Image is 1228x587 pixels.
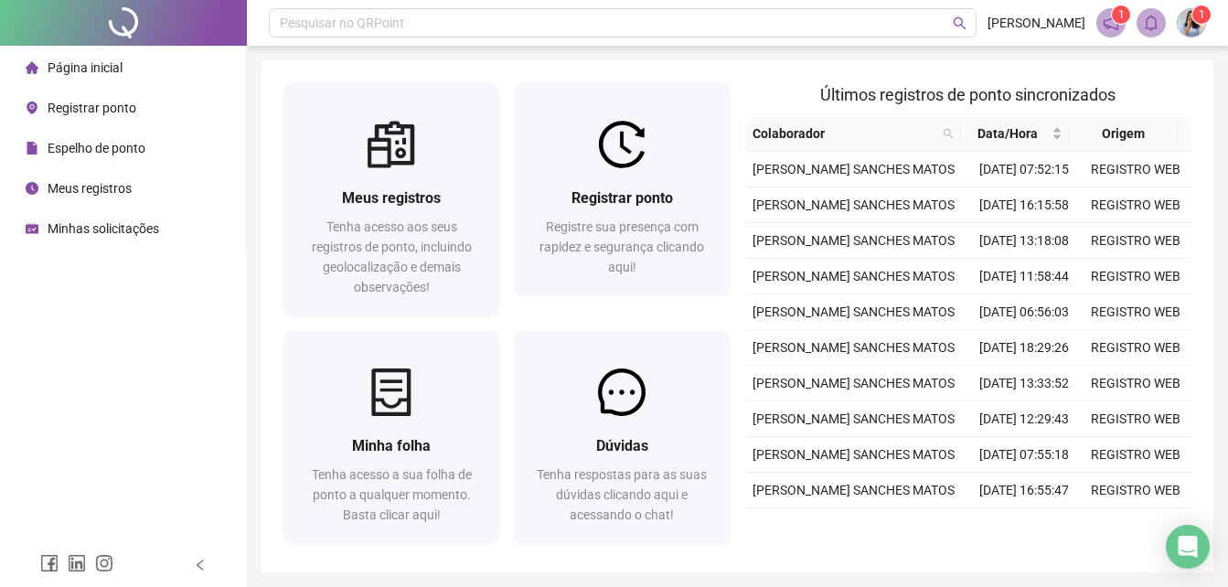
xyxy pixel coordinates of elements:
[283,330,499,543] a: Minha folhaTenha acesso a sua folha de ponto a qualquer momento. Basta clicar aqui!
[1080,508,1191,544] td: REGISTRO WEB
[968,366,1080,401] td: [DATE] 13:33:52
[753,483,955,497] span: [PERSON_NAME] SANCHES MATOS
[571,189,673,207] span: Registrar ponto
[968,473,1080,508] td: [DATE] 16:55:47
[753,304,955,319] span: [PERSON_NAME] SANCHES MATOS
[514,82,730,295] a: Registrar pontoRegistre sua presença com rapidez e segurança clicando aqui!
[968,123,1047,144] span: Data/Hora
[48,181,132,196] span: Meus registros
[1143,15,1159,31] span: bell
[753,447,955,462] span: [PERSON_NAME] SANCHES MATOS
[961,116,1069,152] th: Data/Hora
[939,120,957,147] span: search
[352,437,431,454] span: Minha folha
[1103,15,1119,31] span: notification
[514,330,730,543] a: DúvidasTenha respostas para as suas dúvidas clicando aqui e acessando o chat!
[48,101,136,115] span: Registrar ponto
[26,182,38,195] span: clock-circle
[968,401,1080,437] td: [DATE] 12:29:43
[342,189,441,207] span: Meus registros
[26,222,38,235] span: schedule
[1080,294,1191,330] td: REGISTRO WEB
[753,123,936,144] span: Colaborador
[1166,525,1210,569] div: Open Intercom Messenger
[1192,5,1211,24] sup: Atualize o seu contato no menu Meus Dados
[968,437,1080,473] td: [DATE] 07:55:18
[1178,9,1205,37] img: 88055
[1118,8,1125,21] span: 1
[968,330,1080,366] td: [DATE] 18:29:26
[753,197,955,212] span: [PERSON_NAME] SANCHES MATOS
[1080,437,1191,473] td: REGISTRO WEB
[968,152,1080,187] td: [DATE] 07:52:15
[539,219,704,274] span: Registre sua presença com rapidez e segurança clicando aqui!
[48,221,159,236] span: Minhas solicitações
[68,554,86,572] span: linkedin
[95,554,113,572] span: instagram
[48,60,123,75] span: Página inicial
[1112,5,1130,24] sup: 1
[968,187,1080,223] td: [DATE] 16:15:58
[537,467,707,522] span: Tenha respostas para as suas dúvidas clicando aqui e acessando o chat!
[26,61,38,74] span: home
[1080,401,1191,437] td: REGISTRO WEB
[283,82,499,315] a: Meus registrosTenha acesso aos seus registros de ponto, incluindo geolocalização e demais observa...
[1080,330,1191,366] td: REGISTRO WEB
[596,437,648,454] span: Dúvidas
[1080,223,1191,259] td: REGISTRO WEB
[753,269,955,283] span: [PERSON_NAME] SANCHES MATOS
[1199,8,1205,21] span: 1
[1080,366,1191,401] td: REGISTRO WEB
[753,233,955,248] span: [PERSON_NAME] SANCHES MATOS
[312,219,472,294] span: Tenha acesso aos seus registros de ponto, incluindo geolocalização e demais observações!
[968,223,1080,259] td: [DATE] 13:18:08
[988,13,1085,33] span: [PERSON_NAME]
[753,162,955,176] span: [PERSON_NAME] SANCHES MATOS
[968,508,1080,544] td: [DATE] 13:01:57
[312,467,472,522] span: Tenha acesso a sua folha de ponto a qualquer momento. Basta clicar aqui!
[1080,259,1191,294] td: REGISTRO WEB
[26,101,38,114] span: environment
[820,85,1116,104] span: Últimos registros de ponto sincronizados
[953,16,966,30] span: search
[1080,187,1191,223] td: REGISTRO WEB
[753,411,955,426] span: [PERSON_NAME] SANCHES MATOS
[753,340,955,355] span: [PERSON_NAME] SANCHES MATOS
[1080,473,1191,508] td: REGISTRO WEB
[1080,152,1191,187] td: REGISTRO WEB
[943,128,954,139] span: search
[40,554,59,572] span: facebook
[1070,116,1178,152] th: Origem
[968,294,1080,330] td: [DATE] 06:56:03
[194,559,207,571] span: left
[48,141,145,155] span: Espelho de ponto
[26,142,38,155] span: file
[753,376,955,390] span: [PERSON_NAME] SANCHES MATOS
[968,259,1080,294] td: [DATE] 11:58:44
